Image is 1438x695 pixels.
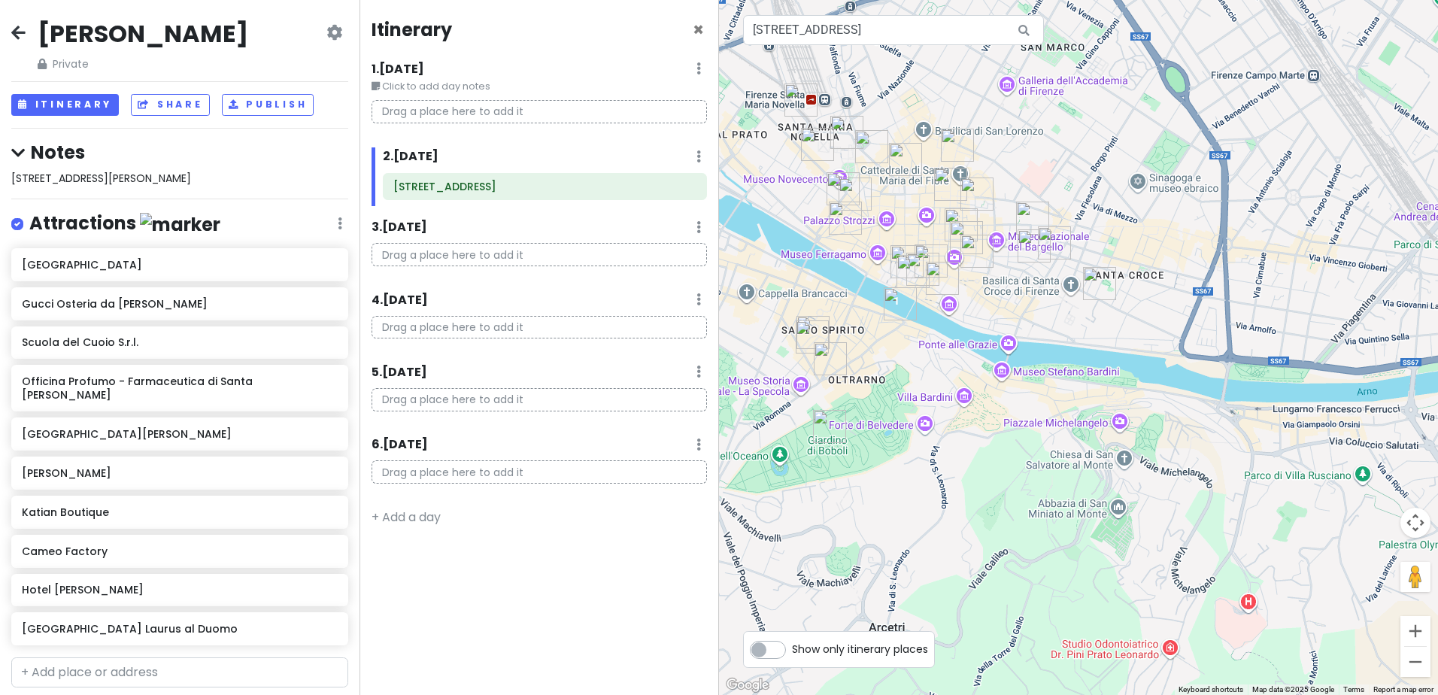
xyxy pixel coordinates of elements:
[372,437,428,453] h6: 6 . [DATE]
[372,365,427,381] h6: 5 . [DATE]
[11,657,348,687] input: + Add place or address
[1400,508,1430,538] button: Map camera controls
[814,342,847,375] div: Alimentari Del Chianti
[372,79,707,94] small: Click to add day notes
[11,141,348,164] h4: Notes
[11,94,119,116] button: Itinerary
[941,129,974,162] div: Eataly Firenze
[796,320,829,354] div: Loggia Roof Bar
[372,388,707,411] p: Drag a place here to add it
[945,208,978,241] div: Osteria La Dolce Vita Firenze
[1018,229,1051,263] div: Vivoli
[22,375,337,402] h6: Officina Profumo - Farmaceutica di Santa [PERSON_NAME]
[372,460,707,484] p: Drag a place here to add it
[22,583,337,596] h6: Hotel [PERSON_NAME]
[222,94,314,116] button: Publish
[372,220,427,235] h6: 3 . [DATE]
[372,508,441,526] a: + Add a day
[22,335,337,349] h6: Scuola del Cuoio S.r.l.
[1038,226,1071,259] div: FUK - Cocktail bar, music & more
[38,18,248,50] h2: [PERSON_NAME]
[22,622,337,636] h6: [GEOGRAPHIC_DATA] Laurus al Duomo
[960,235,994,268] div: Gucci Osteria da Massimo Bottura
[22,297,337,311] h6: Gucci Osteria da [PERSON_NAME]
[140,213,220,236] img: marker
[723,675,772,695] a: Open this area in Google Maps (opens a new window)
[906,253,939,286] div: Cameo Factory
[855,130,888,163] div: Ristorante Storico Sabatini
[839,178,872,211] div: Francesco Lionetti Srl
[383,149,438,165] h6: 2 . [DATE]
[372,316,707,339] p: Drag a place here to add it
[926,262,959,295] div: Trattoria Antico Fattore
[693,17,704,42] span: Close itinerary
[1400,562,1430,592] button: Drag Pegman onto the map to open Street View
[372,62,424,77] h6: 1 . [DATE]
[1373,685,1433,693] a: Report a map error
[890,245,924,278] div: Mangiafoco Osteria Tartuferia
[884,287,917,320] div: Borgo San Iacopo, 7
[896,255,930,288] div: The Fusion Bar & Restaurant
[813,410,846,443] div: Boboli Gardens
[723,675,772,695] img: Google
[827,172,860,205] div: Ristorante Buca Mario
[29,211,220,236] h4: Attractions
[960,178,994,211] div: Pegna dal 1860
[829,202,862,235] div: Katian Boutique
[743,15,1044,45] input: Search a place
[372,243,707,266] p: Drag a place here to add it
[131,94,209,116] button: Share
[22,545,337,558] h6: Cameo Factory
[11,171,191,186] span: [STREET_ADDRESS][PERSON_NAME]
[889,143,922,176] div: B&B Hotel Firenze Laurus al Duomo
[372,18,452,41] h4: Itinerary
[1343,685,1364,693] a: Terms (opens in new tab)
[1400,616,1430,646] button: Zoom in
[1016,202,1049,235] div: Locale Firenze
[38,56,248,72] span: Private
[1083,267,1116,300] div: Scuola del Cuoio S.r.l.
[796,316,830,349] div: Tamerò
[393,180,696,193] h6: Borgo San Iacopo, 7
[801,128,834,161] div: Officina Profumo - Farmaceutica di Santa Maria Novella
[22,466,337,480] h6: [PERSON_NAME]
[372,293,428,308] h6: 4 . [DATE]
[22,505,337,519] h6: Katian Boutique
[22,258,337,272] h6: [GEOGRAPHIC_DATA]
[1252,685,1334,693] span: Map data ©2025 Google
[915,244,948,278] div: Via Por Santa Maria, 6
[22,427,337,441] h6: [GEOGRAPHIC_DATA][PERSON_NAME]
[934,168,967,201] div: Hotel Costantini
[693,21,704,39] button: Close
[830,116,863,149] div: Basilica of Santa Maria Novella
[372,100,707,123] p: Drag a place here to add it
[792,641,928,657] span: Show only itinerary places
[1179,684,1243,695] button: Keyboard shortcuts
[950,221,983,254] div: Il Cernacchio
[784,83,818,117] div: Trattoria Osteria Dall'Oste SMN
[1400,647,1430,677] button: Zoom out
